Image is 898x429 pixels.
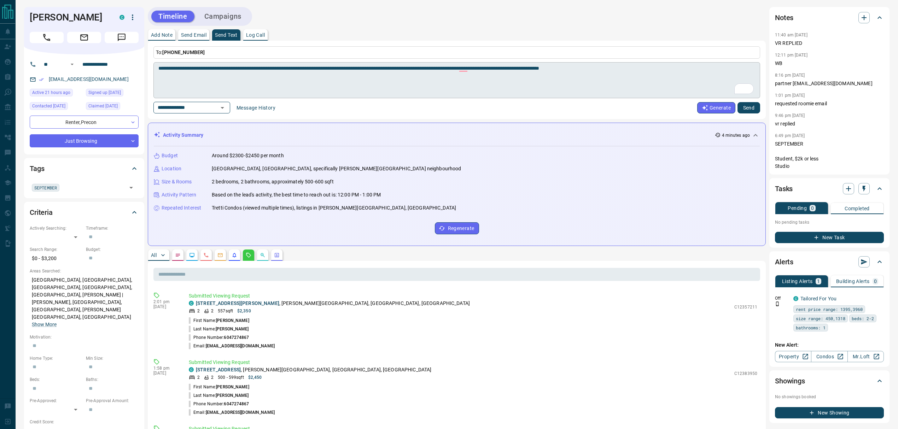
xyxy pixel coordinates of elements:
div: Criteria [30,204,139,221]
p: Pre-Approved: [30,398,82,404]
p: Activity Summary [163,131,203,139]
h1: [PERSON_NAME] [30,12,109,23]
p: C12357211 [734,304,757,310]
div: Showings [775,372,884,389]
p: requested roomie email [775,100,884,107]
p: [DATE] [153,304,178,309]
svg: Push Notification Only [775,301,780,306]
div: Activity Summary4 minutes ago [154,129,760,142]
span: Message [105,32,139,43]
p: Send Email [181,33,206,37]
p: 9:46 pm [DATE] [775,113,805,118]
div: Notes [775,9,884,26]
span: 6047274867 [224,335,249,340]
p: Last Name: [189,326,249,332]
span: SEPTEMBER [34,184,57,191]
p: Areas Searched: [30,268,139,274]
button: Open [68,60,76,69]
p: 1 [817,279,820,284]
p: 11:40 am [DATE] [775,33,807,37]
p: Pre-Approval Amount: [86,398,139,404]
svg: Emails [217,252,223,258]
div: Renter , Precon [30,116,139,129]
p: Home Type: [30,355,82,362]
p: Off [775,295,789,301]
button: Generate [697,102,735,113]
p: 500 - 599 sqft [218,374,244,381]
p: Email: [189,343,275,349]
span: [PERSON_NAME] [216,384,249,389]
p: 2 bedrooms, 2 bathrooms, approximately 500-600 sqft [212,178,334,186]
p: 1:58 pm [153,366,178,371]
p: Activity Pattern [162,191,196,199]
p: Add Note [151,33,173,37]
p: WB [775,60,884,67]
p: 2 [211,308,214,314]
span: beds: 2-2 [852,315,874,322]
p: 8:16 pm [DATE] [775,73,805,78]
svg: Calls [203,252,209,258]
span: Contacted [DATE] [32,102,65,110]
div: Mon Dec 26 2022 [86,102,139,112]
div: condos.ca [189,301,194,306]
textarea: To enrich screen reader interactions, please activate Accessibility in Grammarly extension settings [158,65,755,95]
p: [DATE] [153,371,178,376]
h2: Tags [30,163,44,174]
p: $0 - $3,200 [30,253,82,264]
p: Repeated Interest [162,204,201,212]
p: vr replied [775,120,884,128]
p: Pending [788,206,807,211]
p: Based on the lead's activity, the best time to reach out is: 12:00 PM - 1:00 PM [212,191,381,199]
p: Email: [189,409,275,416]
p: 0 [811,206,814,211]
p: Budget [162,152,178,159]
p: partner [EMAIL_ADDRESS][DOMAIN_NAME] [775,80,884,87]
p: 12:11 pm [DATE] [775,53,807,58]
p: Size & Rooms [162,178,192,186]
p: Beds: [30,376,82,383]
a: Property [775,351,811,362]
p: First Name: [189,384,249,390]
span: bathrooms: 1 [796,324,826,331]
p: SEPTEMBER Student, $2k or less Studio [775,140,884,170]
h2: Criteria [30,207,53,218]
button: Campaigns [197,11,249,22]
div: condos.ca [189,367,194,372]
h2: Alerts [775,256,793,268]
div: Mon Dec 26 2022 [86,89,139,99]
p: Phone Number: [189,334,249,341]
a: Condos [811,351,847,362]
p: To: [153,46,760,59]
p: 1:01 pm [DATE] [775,93,805,98]
p: Min Size: [86,355,139,362]
span: [EMAIL_ADDRESS][DOMAIN_NAME] [206,410,275,415]
p: Budget: [86,246,139,253]
p: Search Range: [30,246,82,253]
a: [EMAIL_ADDRESS][DOMAIN_NAME] [49,76,129,82]
p: 2 [197,374,200,381]
span: Active 21 hours ago [32,89,70,96]
p: Location [162,165,181,172]
p: Tretti Condos (viewed multiple times), listings in [PERSON_NAME][GEOGRAPHIC_DATA], [GEOGRAPHIC_DATA] [212,204,456,212]
p: No pending tasks [775,217,884,228]
p: C12383950 [734,370,757,377]
button: Open [126,183,136,193]
p: $2,350 [237,308,251,314]
div: Just Browsing [30,134,139,147]
p: Timeframe: [86,225,139,231]
span: Email [67,32,101,43]
p: Baths: [86,376,139,383]
p: Phone Number: [189,401,249,407]
svg: Notes [175,252,181,258]
h2: Showings [775,375,805,387]
button: Message History [232,102,280,113]
svg: Email Verified [39,77,44,82]
span: size range: 450,1318 [796,315,845,322]
svg: Listing Alerts [232,252,237,258]
p: , [PERSON_NAME][GEOGRAPHIC_DATA], [GEOGRAPHIC_DATA], [GEOGRAPHIC_DATA] [196,300,470,307]
a: Mr.Loft [847,351,884,362]
button: New Task [775,232,884,243]
p: Building Alerts [836,279,870,284]
p: New Alert: [775,341,884,349]
svg: Opportunities [260,252,266,258]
